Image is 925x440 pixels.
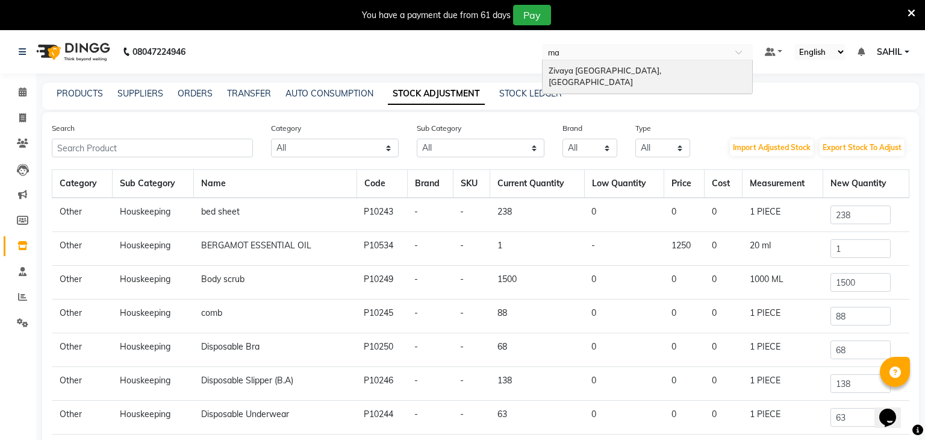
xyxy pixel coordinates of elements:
th: Cost [705,170,743,198]
th: SKU [453,170,490,198]
a: ORDERS [178,88,213,99]
b: 08047224946 [132,35,185,69]
td: P10249 [357,266,407,300]
th: Measurement [743,170,823,198]
td: Houskeeping [113,300,194,333]
td: Houskeeping [113,367,194,401]
td: P10243 [357,198,407,232]
td: - [453,266,490,300]
td: - [407,333,453,367]
td: bed sheet [194,198,357,232]
button: Import Adjusted Stock [730,139,814,156]
td: - [584,232,664,266]
td: - [453,232,490,266]
td: P10250 [357,333,407,367]
td: 0 [584,300,664,333]
label: Search [52,123,75,134]
td: Houskeeping [113,266,194,300]
span: SAHIL [877,46,902,58]
td: 0 [664,198,705,232]
td: Disposable Bra [194,333,357,367]
td: 0 [705,333,743,367]
td: - [453,401,490,435]
td: Other [52,266,113,300]
td: 0 [584,401,664,435]
td: 1 PIECE [743,367,823,401]
a: STOCK LEDGER [499,88,562,99]
td: 0 [584,198,664,232]
td: 1 PIECE [743,333,823,367]
td: 88 [490,300,585,333]
td: Houskeeping [113,232,194,266]
td: 0 [705,300,743,333]
td: P10245 [357,300,407,333]
label: Brand [562,123,582,134]
th: Price [664,170,705,198]
td: Disposable Slipper (B.A) [194,367,357,401]
label: Sub Category [417,123,461,134]
td: 0 [705,401,743,435]
th: Sub Category [113,170,194,198]
td: BERGAMOT ESSENTIAL OIL [194,232,357,266]
span: Zivaya [GEOGRAPHIC_DATA], [GEOGRAPHIC_DATA] [549,66,665,87]
a: PRODUCTS [57,88,103,99]
td: 238 [490,198,585,232]
td: 0 [664,300,705,333]
td: - [453,367,490,401]
td: - [407,300,453,333]
td: Other [52,333,113,367]
td: 0 [705,367,743,401]
td: - [407,198,453,232]
td: 0 [705,232,743,266]
td: 0 [664,401,705,435]
th: New Quantity [823,170,909,198]
td: Houskeeping [113,333,194,367]
td: 138 [490,367,585,401]
td: P10534 [357,232,407,266]
td: 1 PIECE [743,401,823,435]
label: Type [635,123,651,134]
td: Other [52,367,113,401]
button: Pay [513,5,551,25]
td: 0 [584,333,664,367]
td: 1250 [664,232,705,266]
td: 68 [490,333,585,367]
th: Name [194,170,357,198]
td: Other [52,300,113,333]
input: Search Product [52,139,253,157]
td: 1000 ML [743,266,823,300]
td: Houskeeping [113,198,194,232]
td: - [407,401,453,435]
td: 1 [490,232,585,266]
td: 20 ml [743,232,823,266]
td: Other [52,401,113,435]
td: 0 [705,198,743,232]
td: 63 [490,401,585,435]
td: - [453,333,490,367]
td: - [407,232,453,266]
td: - [453,300,490,333]
th: Brand [407,170,453,198]
a: STOCK ADJUSTMENT [388,83,485,105]
td: 1500 [490,266,585,300]
td: 0 [664,333,705,367]
a: SUPPLIERS [117,88,163,99]
td: Body scrub [194,266,357,300]
td: Disposable Underwear [194,401,357,435]
a: TRANSFER [227,88,271,99]
ng-dropdown-panel: Options list [542,60,753,94]
td: 0 [584,266,664,300]
iframe: chat widget [874,392,913,428]
td: 0 [705,266,743,300]
td: P10244 [357,401,407,435]
a: AUTO CONSUMPTION [285,88,373,99]
td: - [407,367,453,401]
th: Low Quantity [584,170,664,198]
td: 0 [584,367,664,401]
td: comb [194,300,357,333]
td: 1 PIECE [743,198,823,232]
th: Code [357,170,407,198]
td: - [453,198,490,232]
td: Other [52,198,113,232]
button: Export Stock To Adjust [820,139,905,156]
